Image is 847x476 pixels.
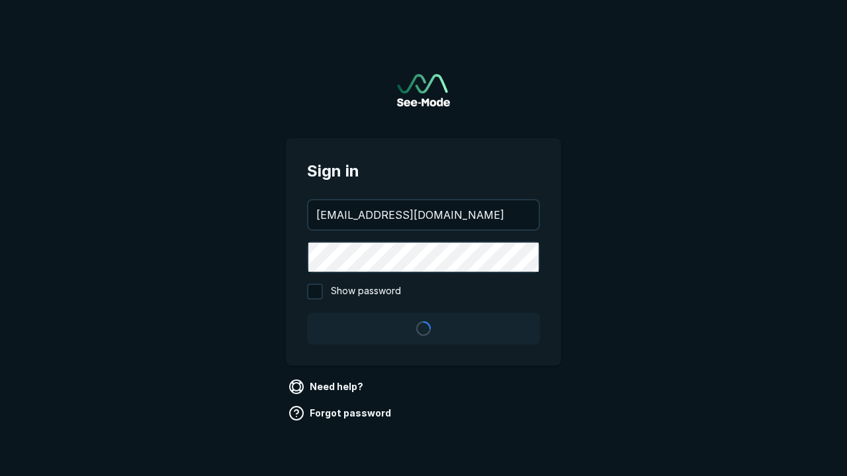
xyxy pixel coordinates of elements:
span: Show password [331,284,401,299]
a: Need help? [286,376,369,397]
span: Sign in [307,159,540,183]
a: Forgot password [286,403,396,424]
input: your@email.com [308,200,539,229]
img: See-Mode Logo [397,74,450,106]
a: Go to sign in [397,74,450,106]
